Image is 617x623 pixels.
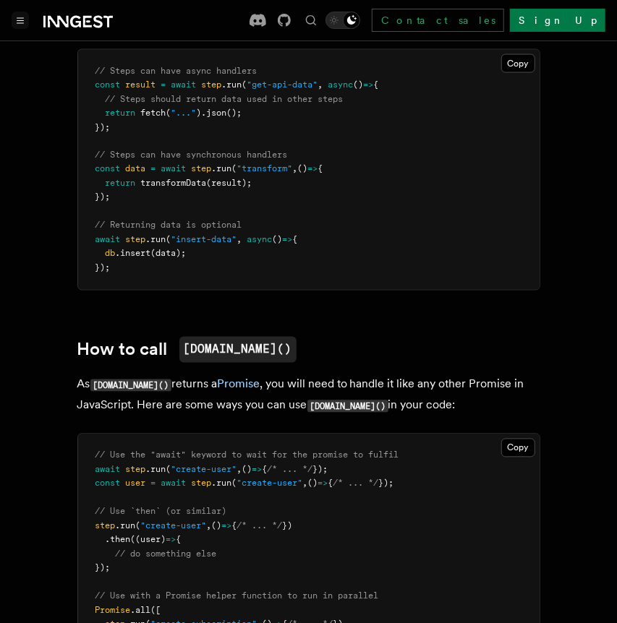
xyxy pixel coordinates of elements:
span: return [106,108,136,118]
span: (data); [151,249,187,259]
span: const [95,478,121,489]
span: }); [95,263,111,273]
span: () [308,478,318,489]
span: // Use the "await" keyword to wait for the promise to fulfil [95,450,399,460]
span: const [95,164,121,174]
span: ( [232,478,237,489]
span: }) [283,521,293,531]
span: data [126,164,146,174]
span: "create-user" [141,521,207,531]
p: As returns a , you will need to handle it like any other Promise in JavaScript. Here are some way... [77,374,540,416]
span: () [354,80,364,90]
span: { [328,478,333,489]
span: "create-user" [237,478,303,489]
span: async [247,235,273,245]
span: step [202,80,222,90]
span: await [171,80,197,90]
span: => [222,521,232,531]
span: step [126,465,146,475]
span: // Steps can have async handlers [95,66,258,76]
span: await [161,478,187,489]
a: Promise [217,377,260,391]
span: const [95,80,121,90]
span: .insert [116,249,151,259]
span: ( [166,465,171,475]
span: // Steps can have synchronous handlers [95,150,288,160]
span: => [318,478,328,489]
span: user [126,478,146,489]
span: }); [313,465,328,475]
a: How to call[DOMAIN_NAME]() [77,337,297,363]
span: => [166,535,176,545]
span: , [237,235,242,245]
span: .run [212,478,232,489]
span: result [126,80,156,90]
span: ) [197,108,202,118]
a: Sign Up [510,9,605,32]
button: Copy [501,439,535,457]
span: }); [379,478,394,489]
span: "get-api-data" [247,80,318,90]
span: // Use with a Promise helper function to run in parallel [95,591,379,601]
span: ( [166,235,171,245]
span: step [126,235,146,245]
span: () [242,465,252,475]
span: .run [212,164,232,174]
span: transformData [141,179,207,189]
code: [DOMAIN_NAME]() [90,379,171,392]
span: // Returning data is optional [95,220,242,231]
span: ( [242,80,247,90]
span: .run [116,521,136,531]
span: { [318,164,323,174]
span: fetch [141,108,166,118]
button: Toggle navigation [12,12,29,29]
span: => [283,235,293,245]
span: (result); [207,179,252,189]
span: ( [136,521,141,531]
span: = [151,164,156,174]
span: , [207,521,212,531]
span: db [106,249,116,259]
span: // Use `then` (or similar) [95,507,227,517]
span: await [95,465,121,475]
span: step [192,478,212,489]
span: "insert-data" [171,235,237,245]
span: }); [95,192,111,202]
span: , [237,465,242,475]
span: .run [146,235,166,245]
span: Promise [95,606,131,616]
span: await [161,164,187,174]
span: await [95,235,121,245]
span: = [151,478,156,489]
span: , [318,80,323,90]
span: { [232,521,237,531]
span: .then [106,535,131,545]
span: .json [202,108,227,118]
span: // do something else [116,549,217,559]
span: () [212,521,222,531]
span: "transform" [237,164,293,174]
button: Find something... [302,12,320,29]
span: step [95,521,116,531]
span: ([ [151,606,161,616]
span: }); [95,563,111,573]
span: step [192,164,212,174]
span: { [374,80,379,90]
button: Toggle dark mode [325,12,360,29]
span: (); [227,108,242,118]
span: => [252,465,263,475]
button: Copy [501,54,535,73]
span: // Steps should return data used in other steps [106,94,344,104]
span: { [176,535,182,545]
span: ((user) [131,535,166,545]
span: => [364,80,374,90]
span: , [303,478,308,489]
code: [DOMAIN_NAME]() [307,400,388,413]
span: "..." [171,108,197,118]
span: "create-user" [171,465,237,475]
span: { [263,465,268,475]
span: => [308,164,318,174]
span: () [298,164,308,174]
a: Contact sales [372,9,504,32]
span: = [161,80,166,90]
